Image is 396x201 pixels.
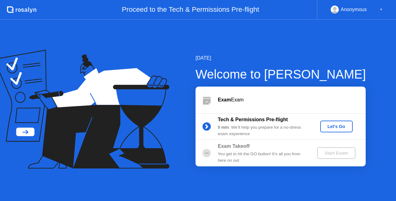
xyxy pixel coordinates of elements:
b: 5 min [218,125,229,130]
div: : We’ll help you prepare for a no-stress exam experience [218,124,307,137]
button: Start Exam [317,147,355,159]
div: [DATE] [196,54,366,62]
b: Tech & Permissions Pre-flight [218,117,288,122]
div: Welcome to [PERSON_NAME] [196,65,366,83]
b: Exam [218,97,231,102]
div: Exam [218,96,366,104]
div: Let's Go [323,124,350,129]
button: Let's Go [320,121,353,132]
div: Anonymous [341,6,367,14]
b: Exam Takeoff [218,143,250,149]
div: You get to hit the GO button! It’s all you from here on out [218,151,307,164]
div: ▼ [380,6,383,14]
div: Start Exam [320,151,353,156]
